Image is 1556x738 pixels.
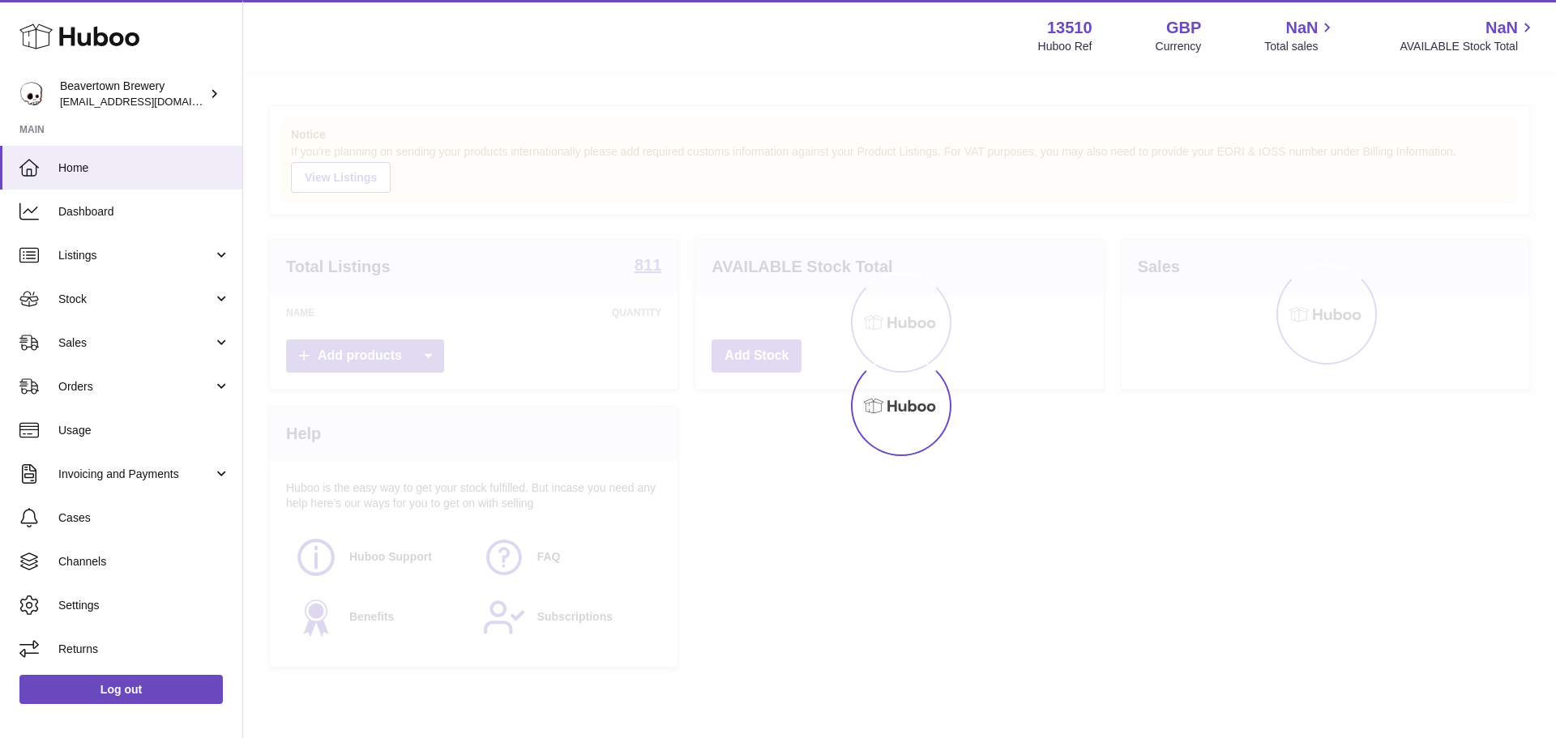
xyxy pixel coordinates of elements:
span: NaN [1285,17,1318,39]
span: AVAILABLE Stock Total [1400,39,1537,54]
span: Settings [58,598,230,613]
span: Dashboard [58,204,230,220]
a: NaN AVAILABLE Stock Total [1400,17,1537,54]
a: NaN Total sales [1264,17,1336,54]
span: Stock [58,292,213,307]
div: Huboo Ref [1038,39,1092,54]
span: Sales [58,335,213,351]
span: Orders [58,379,213,395]
span: Returns [58,642,230,657]
img: internalAdmin-13510@internal.huboo.com [19,82,44,106]
span: Total sales [1264,39,1336,54]
span: NaN [1485,17,1518,39]
div: Beavertown Brewery [60,79,206,109]
span: Usage [58,423,230,438]
span: Cases [58,510,230,526]
a: Log out [19,675,223,704]
span: Listings [58,248,213,263]
strong: 13510 [1047,17,1092,39]
span: Home [58,160,230,176]
span: Channels [58,554,230,569]
div: Currency [1156,39,1202,54]
span: Invoicing and Payments [58,467,213,482]
span: [EMAIL_ADDRESS][DOMAIN_NAME] [60,95,238,108]
strong: GBP [1166,17,1201,39]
